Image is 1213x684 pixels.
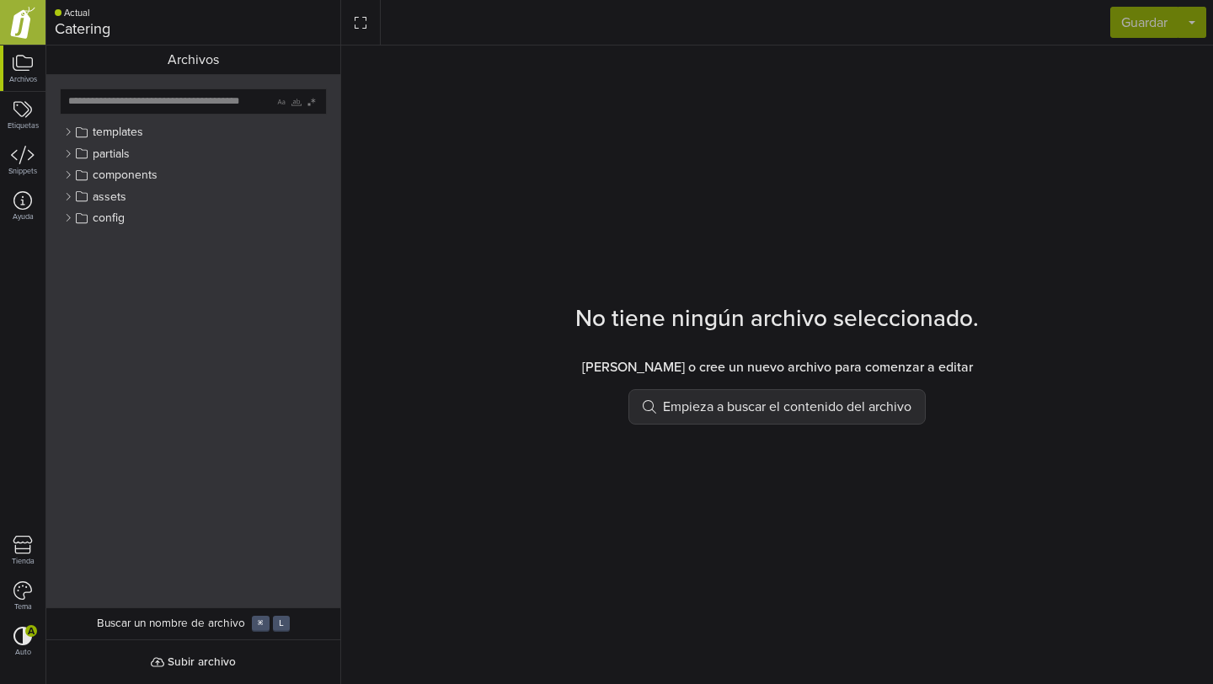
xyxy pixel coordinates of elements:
span: partials [93,147,130,162]
small: Archivos [9,76,37,83]
button: components [60,164,327,186]
button: assets [60,186,327,208]
small: Tema [14,603,32,611]
small: Etiquetas [8,122,39,130]
button: templates [60,121,327,143]
kbd: L [273,616,291,631]
span: templates [93,125,143,140]
button: Empieza a buscar el contenido del archivo [628,389,926,425]
span: Subir archivo [168,654,236,671]
button: config [60,207,327,229]
span: components [93,168,158,183]
span: assets [93,190,126,205]
small: Tienda [12,558,35,565]
small: Ayuda [13,213,34,221]
h6: [PERSON_NAME] o cree un nuevo archivo para comenzar a editar [582,360,973,376]
button: Buscar un nombre de archivo⌘L [46,608,340,639]
button: partials [60,143,327,165]
button: Casos sensibles [274,94,289,109]
span: Buscar un nombre de archivo [97,615,245,632]
span: config [93,211,125,226]
span: Empieza a buscar el contenido del archivo [663,397,911,417]
button: Guardar [1110,7,1178,38]
div: Catering [55,19,110,38]
h3: No tiene ningún archivo seleccionado. [575,305,979,334]
button: Palabra completa [289,94,304,109]
div: Archivos [46,45,340,75]
div: Actual [55,8,109,19]
kbd: ⌘ [252,616,270,631]
button: expresión regular [304,94,319,109]
small: Snippets [8,168,37,175]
